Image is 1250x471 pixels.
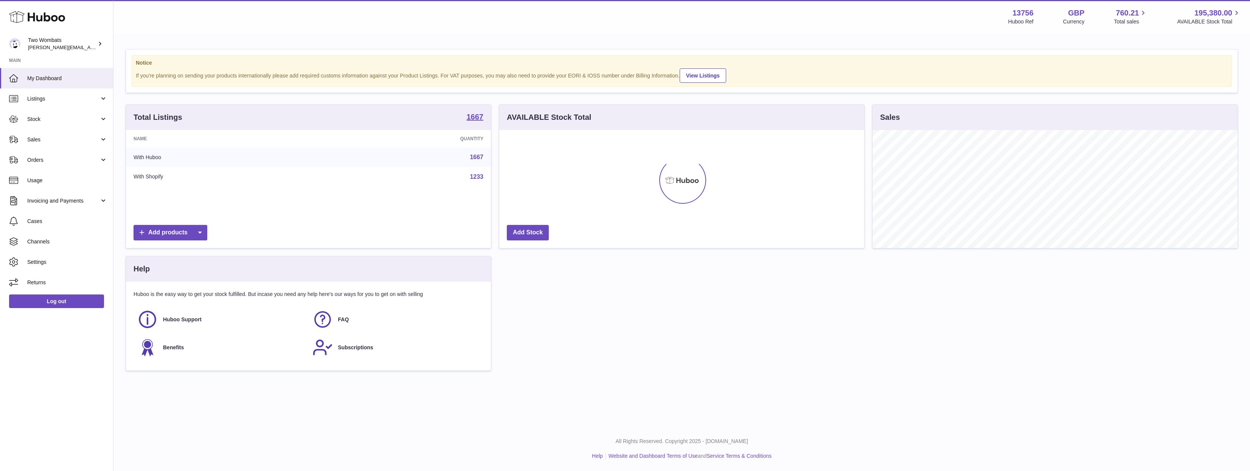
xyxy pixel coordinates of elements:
a: Help [592,453,603,459]
strong: GBP [1068,8,1084,18]
a: View Listings [680,68,726,83]
span: Total sales [1114,18,1148,25]
a: Add products [134,225,207,240]
div: Two Wombats [28,37,96,51]
span: Huboo Support [163,316,202,323]
span: AVAILABLE Stock Total [1177,18,1241,25]
a: 1233 [470,174,483,180]
span: Subscriptions [338,344,373,351]
a: Website and Dashboard Terms of Use [609,453,698,459]
a: Service Terms & Conditions [707,453,772,459]
h3: Total Listings [134,112,182,122]
span: FAQ [338,316,349,323]
li: and [606,452,772,460]
span: Sales [27,136,99,143]
span: Stock [27,116,99,123]
span: Orders [27,156,99,164]
span: Invoicing and Payments [27,197,99,205]
a: Benefits [137,337,305,358]
a: Add Stock [507,225,549,240]
h3: Help [134,264,150,274]
th: Name [126,130,323,147]
p: Huboo is the easy way to get your stock fulfilled. But incase you need any help here's our ways f... [134,291,483,298]
span: Cases [27,218,107,225]
a: Log out [9,294,104,308]
td: With Huboo [126,147,323,167]
a: 760.21 Total sales [1114,8,1148,25]
div: Huboo Ref [1008,18,1034,25]
p: All Rights Reserved. Copyright 2025 - [DOMAIN_NAME] [120,438,1244,445]
a: Subscriptions [312,337,480,358]
span: [PERSON_NAME][EMAIL_ADDRESS][DOMAIN_NAME] [28,44,152,50]
div: If you're planning on sending your products internationally please add required customs informati... [136,67,1228,83]
img: alan@twowombats.com [9,38,20,50]
span: Returns [27,279,107,286]
span: My Dashboard [27,75,107,82]
a: 1667 [470,154,483,160]
span: Settings [27,259,107,266]
span: Usage [27,177,107,184]
span: Benefits [163,344,184,351]
strong: Notice [136,59,1228,67]
div: Currency [1063,18,1085,25]
td: With Shopify [126,167,323,187]
strong: 13756 [1012,8,1034,18]
a: FAQ [312,309,480,330]
span: 195,380.00 [1194,8,1232,18]
strong: 1667 [467,113,484,121]
a: 195,380.00 AVAILABLE Stock Total [1177,8,1241,25]
a: 1667 [467,113,484,122]
span: Channels [27,238,107,245]
h3: Sales [880,112,900,122]
a: Huboo Support [137,309,305,330]
h3: AVAILABLE Stock Total [507,112,591,122]
th: Quantity [323,130,491,147]
span: 760.21 [1116,8,1139,18]
span: Listings [27,95,99,102]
